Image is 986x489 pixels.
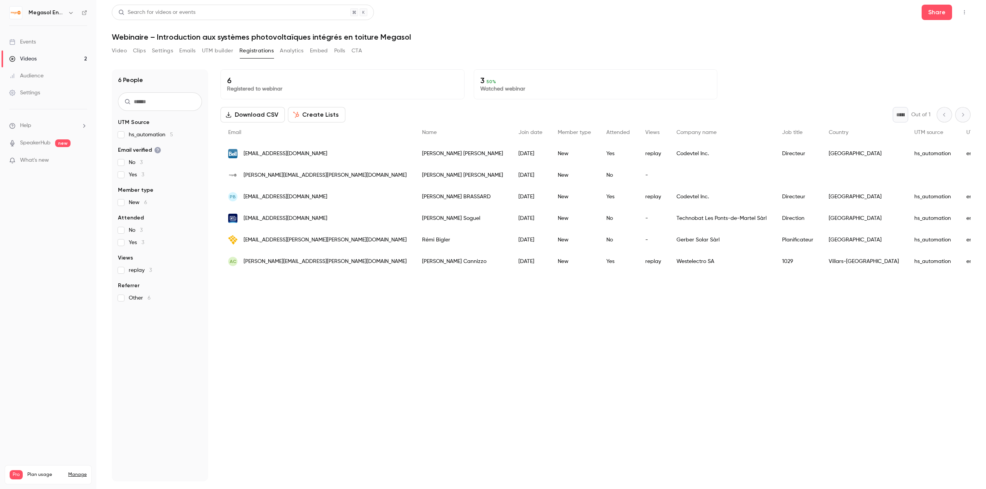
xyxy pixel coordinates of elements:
[511,251,550,272] div: [DATE]
[228,235,237,244] img: gerber.solar
[118,119,150,126] span: UTM Source
[129,266,152,274] span: replay
[922,5,952,20] button: Share
[550,143,599,164] div: New
[907,208,959,229] div: hs_automation
[55,139,71,147] span: new
[669,229,774,251] div: Gerber Solar Sàrl
[550,164,599,186] div: New
[558,130,591,135] span: Member type
[422,130,437,135] span: Name
[518,130,542,135] span: Join date
[27,472,64,478] span: Plan usage
[638,186,669,208] div: replay
[774,251,821,272] div: 1029
[669,208,774,229] div: Technobat Les Ponts-de-Martel Sàrl
[511,143,550,164] div: [DATE]
[118,214,144,222] span: Attended
[907,251,959,272] div: hs_automation
[638,164,669,186] div: -
[9,72,44,80] div: Audience
[414,229,511,251] div: Rémi Bigler
[669,143,774,164] div: Codevtel Inc.
[10,7,22,19] img: Megasol Energie AG
[414,164,511,186] div: [PERSON_NAME] [PERSON_NAME]
[20,122,31,130] span: Help
[118,119,202,302] section: facet-groups
[606,130,630,135] span: Attended
[334,45,345,57] button: Polls
[774,186,821,208] div: Directeur
[774,208,821,229] div: Direction
[20,139,50,147] a: SpeakerHub
[669,251,774,272] div: Westelectro SA
[230,193,236,200] span: PB
[244,171,407,179] span: [PERSON_NAME][EMAIL_ADDRESS][PERSON_NAME][DOMAIN_NAME]
[511,164,550,186] div: [DATE]
[179,45,195,57] button: Emails
[645,130,660,135] span: Views
[230,258,236,265] span: AC
[599,229,638,251] div: No
[486,79,496,84] span: 50 %
[244,150,327,158] span: [EMAIL_ADDRESS][DOMAIN_NAME]
[20,156,49,164] span: What's new
[310,45,328,57] button: Embed
[414,186,511,208] div: [PERSON_NAME] BRASSARD
[228,149,237,158] img: bell.net
[511,186,550,208] div: [DATE]
[9,122,87,130] li: help-dropdown-opener
[244,193,327,201] span: [EMAIL_ADDRESS][DOMAIN_NAME]
[638,229,669,251] div: -
[911,111,930,119] p: Out of 1
[9,55,37,63] div: Videos
[599,251,638,272] div: Yes
[414,251,511,272] div: [PERSON_NAME] Cannizzo
[774,229,821,251] div: Planificateur
[141,172,144,178] span: 3
[821,251,907,272] div: Villars-[GEOGRAPHIC_DATA]
[414,208,511,229] div: [PERSON_NAME] Soguel
[29,9,65,17] h6: Megasol Energie AG
[152,45,173,57] button: Settings
[118,8,195,17] div: Search for videos or events
[638,251,669,272] div: replay
[149,268,152,273] span: 3
[280,45,304,57] button: Analytics
[129,226,143,234] span: No
[140,160,143,165] span: 3
[140,228,143,233] span: 3
[958,6,971,18] button: Top Bar Actions
[129,171,144,179] span: Yes
[907,186,959,208] div: hs_automation
[480,85,711,93] p: Watched webinar
[782,130,803,135] span: Job title
[10,470,23,479] span: Pro
[638,143,669,164] div: replay
[228,171,237,180] img: megasol.ch
[550,251,599,272] div: New
[599,143,638,164] div: Yes
[129,159,143,166] span: No
[244,236,407,244] span: [EMAIL_ADDRESS][PERSON_NAME][PERSON_NAME][DOMAIN_NAME]
[511,208,550,229] div: [DATE]
[676,130,717,135] span: Company name
[511,229,550,251] div: [DATE]
[244,214,327,223] span: [EMAIL_ADDRESS][DOMAIN_NAME]
[352,45,362,57] button: CTA
[9,89,40,97] div: Settings
[599,186,638,208] div: Yes
[129,199,147,206] span: New
[638,208,669,229] div: -
[118,146,161,154] span: Email verified
[669,186,774,208] div: Codevtel Inc.
[118,254,133,262] span: Views
[914,130,943,135] span: UTM source
[821,229,907,251] div: [GEOGRAPHIC_DATA]
[228,214,237,223] img: bluewin.ch
[227,85,458,93] p: Registered to webinar
[599,164,638,186] div: No
[821,186,907,208] div: [GEOGRAPHIC_DATA]
[774,143,821,164] div: Directeur
[148,295,151,301] span: 6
